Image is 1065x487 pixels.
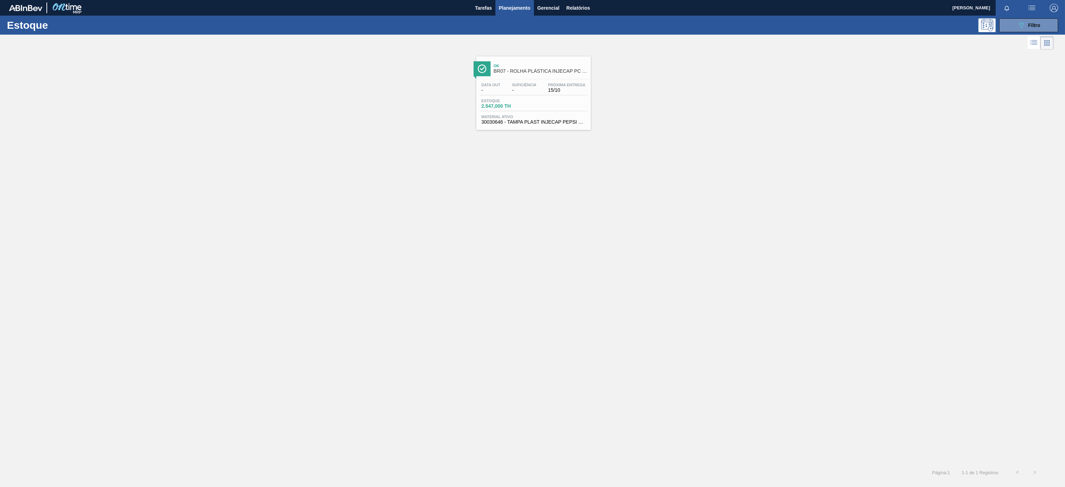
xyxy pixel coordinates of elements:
[999,18,1058,32] button: Filtro
[9,5,42,11] img: TNhmsLtSVTkK8tSr43FrP2fwEKptu5GPRR3wAAAABJRU5ErkJggg==
[932,470,950,475] span: Página : 1
[494,69,587,74] span: BR07 - ROLHA PLÁSTICA INJECAP PC ZERO SHORT
[960,470,998,475] span: 1 - 1 de 1 Registros
[482,104,530,109] span: 2.547,000 TH
[475,4,492,12] span: Tarefas
[478,64,486,73] img: Ícone
[482,99,530,103] span: Estoque
[978,18,996,32] div: Pogramando: nenhum usuário selecionado
[1050,4,1058,12] img: Logout
[482,119,586,125] span: 30030646 - TAMPA PLAST INJECAP PEPSI ZERO NIV24
[482,83,501,87] span: Data out
[996,3,1018,13] button: Notificações
[1009,464,1026,481] button: <
[512,88,536,93] span: -
[1026,464,1044,481] button: >
[1028,36,1040,50] div: Visão em Lista
[494,64,587,68] span: Ok
[537,4,560,12] span: Gerencial
[512,83,536,87] span: Suficiência
[1028,23,1040,28] span: Filtro
[499,4,530,12] span: Planejamento
[1028,4,1036,12] img: userActions
[482,115,586,119] span: Material ativo
[566,4,590,12] span: Relatórios
[1040,36,1054,50] div: Visão em Cards
[548,88,586,93] span: 15/10
[471,51,594,130] a: ÍconeOkBR07 - ROLHA PLÁSTICA INJECAP PC ZERO SHORTData out-Suficiência-Próxima Entrega15/10Estoqu...
[7,21,117,29] h1: Estoque
[548,83,586,87] span: Próxima Entrega
[482,88,501,93] span: -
